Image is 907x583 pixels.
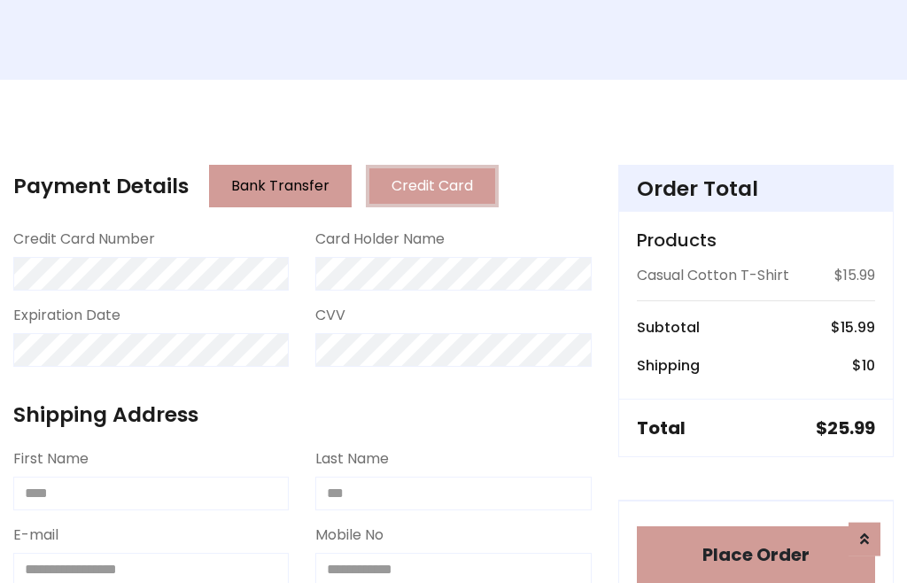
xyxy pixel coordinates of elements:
p: Casual Cotton T-Shirt [637,265,789,286]
button: Credit Card [366,165,499,207]
h4: Shipping Address [13,402,592,427]
span: 10 [862,355,875,376]
button: Place Order [637,526,875,583]
span: 15.99 [841,317,875,338]
p: $15.99 [834,265,875,286]
h4: Payment Details [13,174,189,198]
label: E-mail [13,525,58,546]
label: First Name [13,448,89,470]
label: Mobile No [315,525,384,546]
h6: Subtotal [637,319,700,336]
h6: $ [852,357,875,374]
h5: $ [816,417,875,439]
label: Expiration Date [13,305,120,326]
label: CVV [315,305,345,326]
h5: Products [637,229,875,251]
h6: $ [831,319,875,336]
h6: Shipping [637,357,700,374]
span: 25.99 [827,416,875,440]
label: Last Name [315,448,389,470]
h4: Order Total [637,176,875,201]
label: Card Holder Name [315,229,445,250]
button: Bank Transfer [209,165,352,207]
h5: Total [637,417,686,439]
label: Credit Card Number [13,229,155,250]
